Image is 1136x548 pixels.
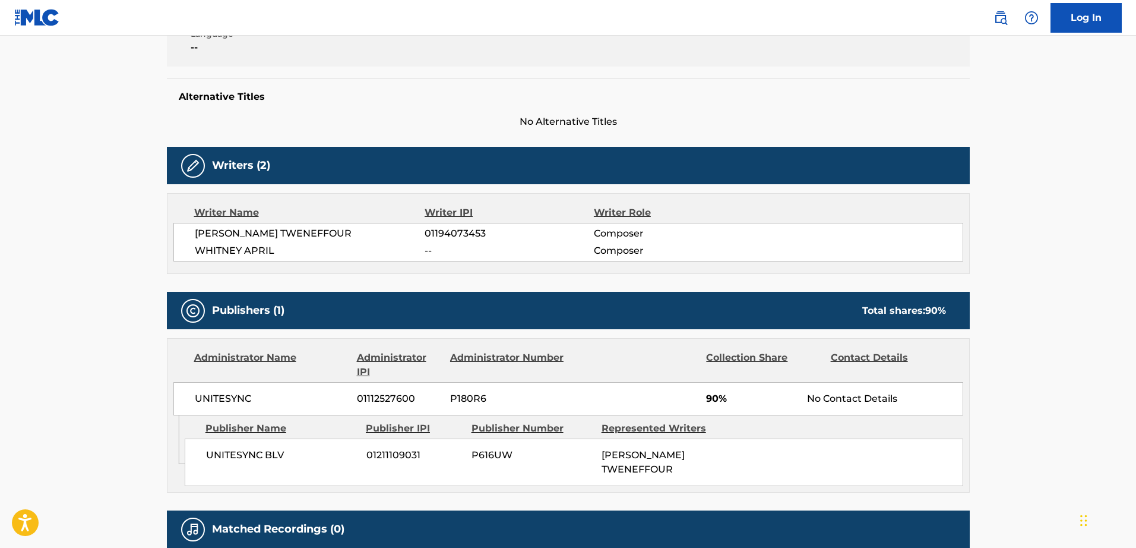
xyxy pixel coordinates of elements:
div: Administrator Number [450,351,565,379]
span: 90 % [925,305,946,316]
span: 90% [706,392,798,406]
div: Administrator IPI [357,351,441,379]
h5: Matched Recordings (0) [212,522,344,536]
img: MLC Logo [14,9,60,26]
div: Publisher IPI [366,421,463,436]
span: 01211109031 [366,448,463,462]
span: 01194073453 [425,226,593,241]
img: Writers [186,159,200,173]
span: Composer [594,226,748,241]
img: search [993,11,1008,25]
div: Writer Name [194,206,425,220]
div: Contact Details [831,351,946,379]
div: Writer Role [594,206,748,220]
span: WHITNEY APRIL [195,244,425,258]
span: -- [425,244,593,258]
h5: Writers (2) [212,159,270,172]
iframe: Chat Widget [1077,491,1136,548]
span: [PERSON_NAME] TWENEFFOUR [602,449,685,475]
div: Help [1020,6,1043,30]
h5: Alternative Titles [179,91,958,103]
div: Total shares: [862,304,946,318]
div: Represented Writers [602,421,723,436]
img: help [1024,11,1039,25]
span: [PERSON_NAME] TWENEFFOUR [195,226,425,241]
div: Administrator Name [194,351,348,379]
span: -- [191,40,382,55]
span: Composer [594,244,748,258]
a: Log In [1050,3,1122,33]
span: No Alternative Titles [167,115,970,129]
div: Collection Share [706,351,821,379]
div: Writer IPI [425,206,594,220]
img: Publishers [186,304,200,318]
img: Matched Recordings [186,522,200,537]
div: Drag [1080,503,1087,538]
span: P616UW [472,448,593,462]
div: No Contact Details [807,392,962,406]
span: 01112527600 [357,392,441,406]
span: P180R6 [450,392,565,406]
h5: Publishers (1) [212,304,284,317]
div: Publisher Number [472,421,593,436]
span: UNITESYNC BLV [206,448,357,462]
span: UNITESYNC [195,392,349,406]
a: Public Search [989,6,1012,30]
div: Publisher Name [205,421,357,436]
